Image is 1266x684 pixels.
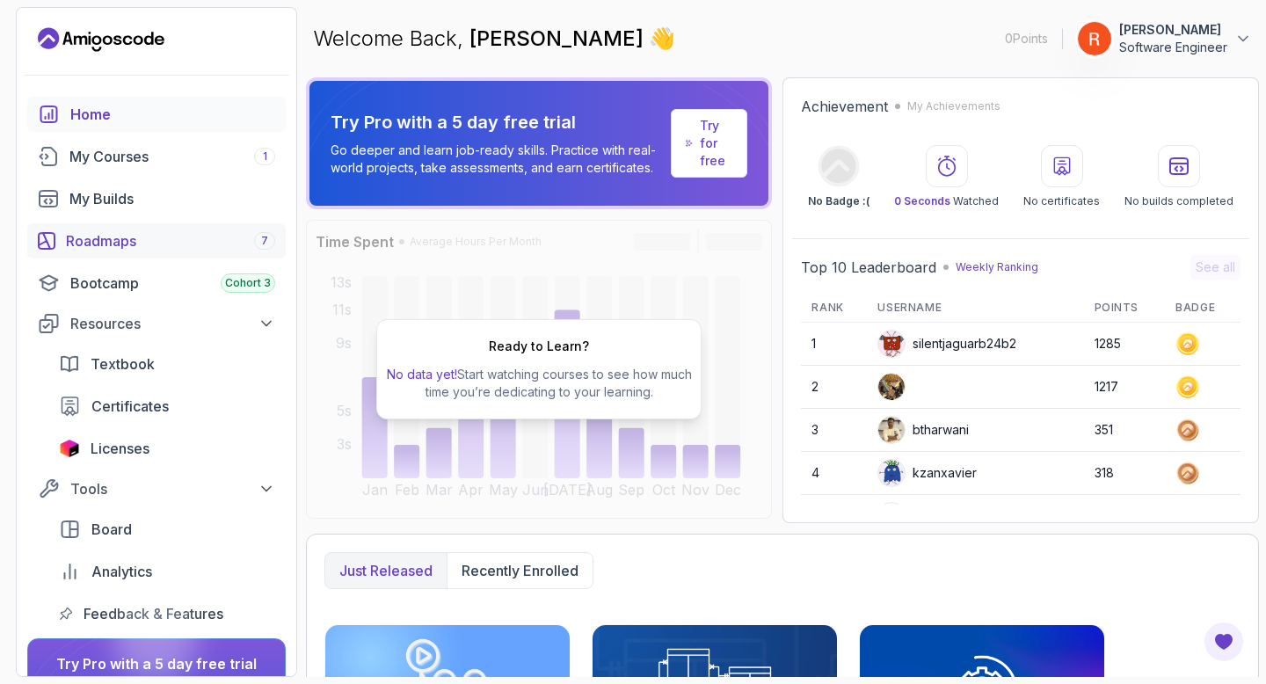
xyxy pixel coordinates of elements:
[331,142,664,177] p: Go deeper and learn job-ready skills. Practice with real-world projects, take assessments, and ea...
[489,338,589,355] h2: Ready to Learn?
[878,460,905,486] img: default monster avatar
[48,596,286,631] a: feedback
[91,438,149,459] span: Licenses
[1084,495,1166,538] td: 314
[801,294,867,323] th: Rank
[27,308,286,339] button: Resources
[69,188,275,209] div: My Builds
[27,223,286,258] a: roadmaps
[907,99,1000,113] p: My Achievements
[59,440,80,457] img: jetbrains icon
[325,553,447,588] button: Just released
[48,554,286,589] a: analytics
[384,366,694,401] p: Start watching courses to see how much time you’re dedicating to your learning.
[1084,452,1166,495] td: 318
[70,478,275,499] div: Tools
[877,459,977,487] div: kzanxavier
[70,104,275,125] div: Home
[801,495,867,538] td: 5
[808,194,869,208] p: No Badge :(
[877,502,962,530] div: IssaKass
[387,367,457,382] span: No data yet!
[801,409,867,452] td: 3
[1124,194,1233,208] p: No builds completed
[27,181,286,216] a: builds
[91,561,152,582] span: Analytics
[1190,255,1241,280] button: See all
[48,431,286,466] a: licenses
[801,452,867,495] td: 4
[48,346,286,382] a: textbook
[331,110,664,135] p: Try Pro with a 5 day free trial
[27,473,286,505] button: Tools
[91,353,155,375] span: Textbook
[1203,621,1245,663] button: Open Feedback Button
[1077,21,1252,56] button: user profile image[PERSON_NAME]Software Engineer
[1119,21,1227,39] p: [PERSON_NAME]
[91,396,169,417] span: Certificates
[69,146,275,167] div: My Courses
[261,234,268,248] span: 7
[66,230,275,251] div: Roadmaps
[1165,294,1241,323] th: Badge
[877,416,969,444] div: btharwani
[263,149,267,164] span: 1
[84,603,223,624] span: Feedback & Features
[700,117,732,170] a: Try for free
[1005,30,1048,47] p: 0 Points
[1084,366,1166,409] td: 1217
[447,553,593,588] button: Recently enrolled
[1023,194,1100,208] p: No certificates
[867,294,1083,323] th: Username
[877,330,1016,358] div: silentjaguarb24b2
[462,560,578,581] p: Recently enrolled
[801,366,867,409] td: 2
[878,331,905,357] img: default monster avatar
[878,417,905,443] img: user profile image
[878,374,905,400] img: user profile image
[1119,39,1227,56] p: Software Engineer
[1084,294,1166,323] th: Points
[894,194,950,207] span: 0 Seconds
[70,313,275,334] div: Resources
[313,25,675,53] p: Welcome Back,
[48,512,286,547] a: board
[671,109,747,178] a: Try for free
[339,560,433,581] p: Just released
[801,257,936,278] h2: Top 10 Leaderboard
[878,503,905,529] img: user profile image
[469,25,649,51] span: [PERSON_NAME]
[1084,323,1166,366] td: 1285
[27,266,286,301] a: bootcamp
[1078,22,1111,55] img: user profile image
[48,389,286,424] a: certificates
[894,194,999,208] p: Watched
[801,323,867,366] td: 1
[225,276,271,290] span: Cohort 3
[38,25,164,54] a: Landing page
[27,97,286,132] a: home
[27,139,286,174] a: courses
[1084,409,1166,452] td: 351
[801,96,888,117] h2: Achievement
[70,273,275,294] div: Bootcamp
[91,519,132,540] span: Board
[648,24,676,54] span: 👋
[956,260,1038,274] p: Weekly Ranking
